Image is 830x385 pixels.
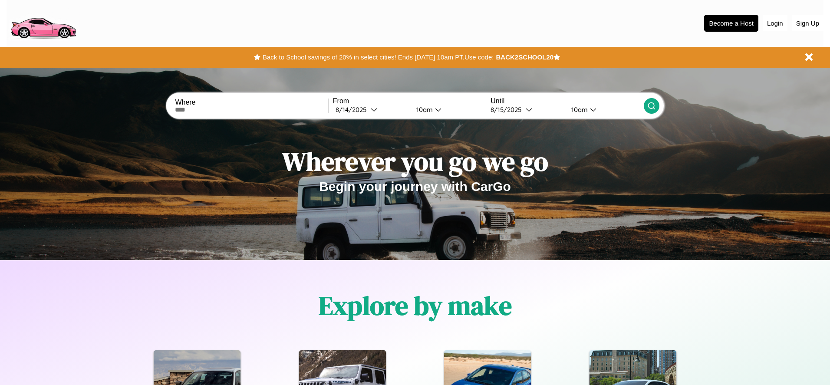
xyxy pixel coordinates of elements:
b: BACK2SCHOOL20 [496,53,553,61]
button: Login [763,15,787,31]
div: 8 / 14 / 2025 [336,105,371,114]
button: 10am [409,105,486,114]
button: Become a Host [704,15,758,32]
div: 10am [567,105,590,114]
button: Sign Up [792,15,823,31]
label: Where [175,99,328,106]
label: From [333,97,486,105]
button: 8/14/2025 [333,105,409,114]
div: 10am [412,105,435,114]
button: Back to School savings of 20% in select cities! Ends [DATE] 10am PT.Use code: [260,51,496,63]
label: Until [491,97,643,105]
h1: Explore by make [319,288,512,323]
div: 8 / 15 / 2025 [491,105,526,114]
img: logo [7,4,80,41]
button: 10am [564,105,643,114]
